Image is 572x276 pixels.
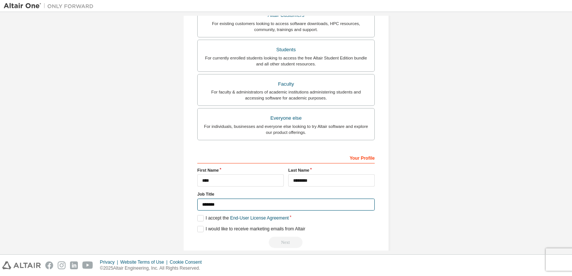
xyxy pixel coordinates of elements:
[100,259,120,265] div: Privacy
[4,2,97,10] img: Altair One
[197,226,305,232] label: I would like to receive marketing emails from Altair
[70,261,78,269] img: linkedin.svg
[230,215,289,221] a: End-User License Agreement
[197,237,375,248] div: Read and acccept EULA to continue
[202,79,370,89] div: Faculty
[2,261,41,269] img: altair_logo.svg
[103,266,200,271] font: 2025 Altair Engineering, Inc. All Rights Reserved.
[120,259,170,265] div: Website Terms of Use
[82,261,93,269] img: youtube.svg
[58,261,66,269] img: instagram.svg
[197,151,375,163] div: Your Profile
[197,191,375,197] label: Job Title
[100,265,206,272] p: ©
[45,261,53,269] img: facebook.svg
[202,45,370,55] div: Students
[170,259,206,265] div: Cookie Consent
[202,21,370,33] div: For existing customers looking to access software downloads, HPC resources, community, trainings ...
[202,113,370,123] div: Everyone else
[197,215,289,221] label: I accept the
[197,167,284,173] label: First Name
[288,167,375,173] label: Last Name
[202,123,370,135] div: For individuals, businesses and everyone else looking to try Altair software and explore our prod...
[202,55,370,67] div: For currently enrolled students looking to access the free Altair Student Edition bundle and all ...
[202,89,370,101] div: For faculty & administrators of academic institutions administering students and accessing softwa...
